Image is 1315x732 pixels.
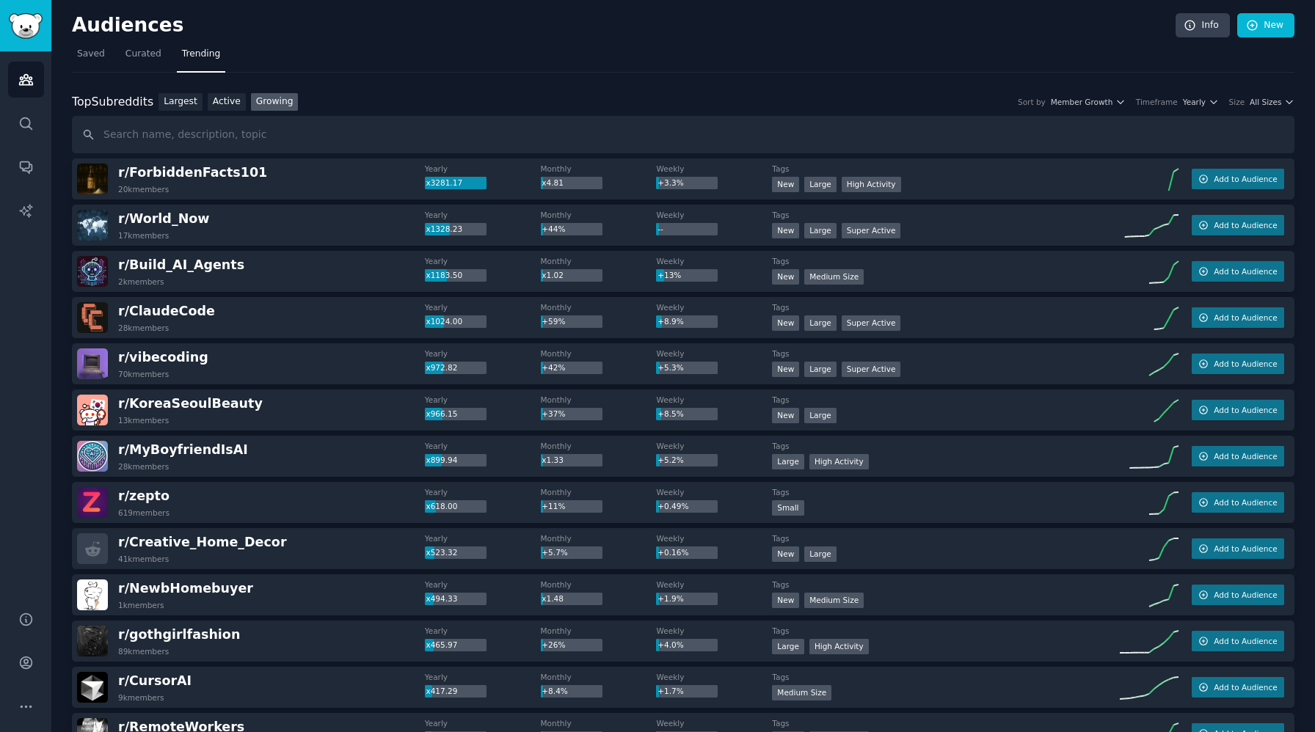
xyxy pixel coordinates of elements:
[1214,266,1277,277] span: Add to Audience
[72,43,110,73] a: Saved
[772,546,799,562] div: New
[804,223,837,238] div: Large
[772,626,1120,636] dt: Tags
[542,455,564,464] span: x1.33
[656,164,772,174] dt: Weekly
[772,164,1120,174] dt: Tags
[425,348,541,359] dt: Yearly
[809,454,869,469] div: High Activity
[118,369,169,379] div: 70k members
[542,317,565,326] span: +59%
[541,718,657,728] dt: Monthly
[426,455,457,464] span: x899.94
[118,277,164,287] div: 2k members
[118,673,192,688] span: r/ CursorAI
[1214,590,1277,600] span: Add to Audience
[425,533,541,543] dt: Yearly
[656,533,772,543] dt: Weekly
[1229,97,1245,107] div: Size
[426,640,457,649] span: x465.97
[159,93,203,111] a: Largest
[118,508,170,518] div: 619 members
[1250,97,1281,107] span: All Sizes
[772,593,799,608] div: New
[542,594,564,603] span: x1.48
[72,93,153,111] div: Top Subreddits
[118,581,253,596] span: r/ NewbHomebuyer
[1192,261,1284,282] button: Add to Audience
[542,502,565,510] span: +11%
[541,533,657,543] dt: Monthly
[772,362,799,377] div: New
[541,348,657,359] dt: Monthly
[772,210,1120,220] dt: Tags
[1192,307,1284,328] button: Add to Audience
[425,626,541,636] dt: Yearly
[426,594,457,603] span: x494.33
[1136,97,1178,107] div: Timeframe
[77,487,108,518] img: zepto
[425,256,541,266] dt: Yearly
[542,178,564,187] span: x4.81
[1214,543,1277,554] span: Add to Audience
[1051,97,1113,107] span: Member Growth
[541,626,657,636] dt: Monthly
[425,395,541,405] dt: Yearly
[425,302,541,312] dt: Yearly
[542,271,564,279] span: x1.02
[208,93,246,111] a: Active
[542,224,565,233] span: +44%
[425,441,541,451] dt: Yearly
[1250,97,1294,107] button: All Sizes
[772,672,1120,682] dt: Tags
[842,223,901,238] div: Super Active
[657,317,683,326] span: +8.9%
[1192,631,1284,651] button: Add to Audience
[426,548,457,557] span: x523.32
[657,178,683,187] span: +3.3%
[804,362,837,377] div: Large
[177,43,225,73] a: Trending
[657,363,683,372] span: +5.3%
[842,177,901,192] div: High Activity
[9,13,43,39] img: GummySearch logo
[425,718,541,728] dt: Yearly
[1214,682,1277,692] span: Add to Audience
[1214,497,1277,508] span: Add to Audience
[118,646,169,656] div: 89k members
[772,579,1120,590] dt: Tags
[125,48,161,61] span: Curated
[118,535,287,549] span: r/ Creative_Home_Decor
[118,627,240,642] span: r/ gothgirlfashion
[77,164,108,194] img: ForbiddenFacts101
[542,640,565,649] span: +26%
[772,718,1120,728] dt: Tags
[426,363,457,372] span: x972.82
[118,488,170,503] span: r/ zepto
[77,441,108,472] img: MyBoyfriendIsAI
[1192,585,1284,605] button: Add to Audience
[1214,636,1277,646] span: Add to Audience
[77,302,108,333] img: ClaudeCode
[77,672,108,703] img: CursorAI
[426,409,457,418] span: x966.15
[772,408,799,423] div: New
[1192,446,1284,466] button: Add to Audience
[1214,451,1277,461] span: Add to Audience
[656,626,772,636] dt: Weekly
[118,396,263,411] span: r/ KoreaSeoulBeauty
[118,461,169,472] div: 28k members
[772,639,804,654] div: Large
[77,348,108,379] img: vibecoding
[657,548,688,557] span: +0.16%
[426,271,462,279] span: x1183.50
[542,687,567,695] span: +8.4%
[118,165,267,180] span: r/ ForbiddenFacts101
[541,579,657,590] dt: Monthly
[541,302,657,312] dt: Monthly
[118,211,209,226] span: r/ World_Now
[656,672,772,682] dt: Weekly
[1214,174,1277,184] span: Add to Audience
[118,554,169,564] div: 41k members
[1018,97,1046,107] div: Sort by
